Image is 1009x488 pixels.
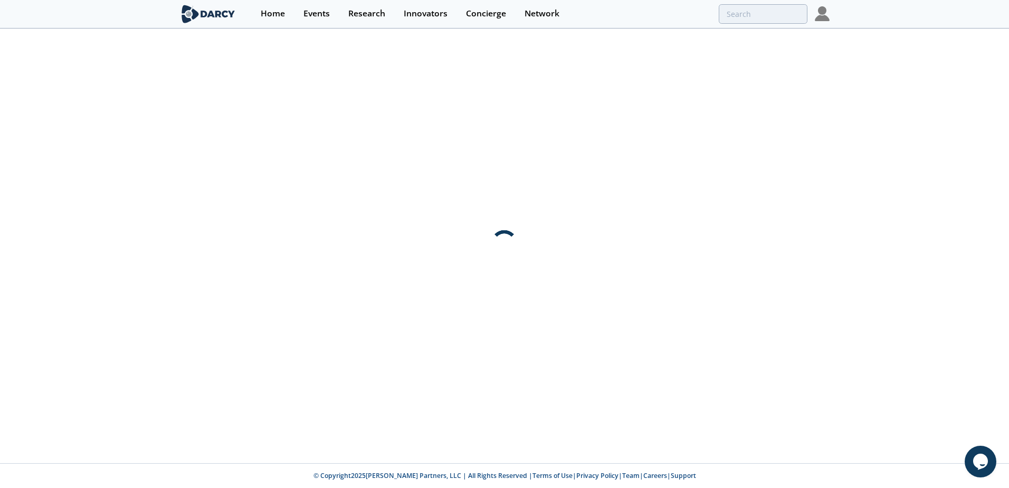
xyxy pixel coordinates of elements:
[114,471,895,481] p: © Copyright 2025 [PERSON_NAME] Partners, LLC | All Rights Reserved | | | | |
[671,471,696,480] a: Support
[643,471,667,480] a: Careers
[719,4,807,24] input: Advanced Search
[815,6,830,21] img: Profile
[576,471,618,480] a: Privacy Policy
[466,10,506,18] div: Concierge
[525,10,559,18] div: Network
[622,471,640,480] a: Team
[261,10,285,18] div: Home
[179,5,237,23] img: logo-wide.svg
[348,10,385,18] div: Research
[404,10,448,18] div: Innovators
[303,10,330,18] div: Events
[965,446,998,477] iframe: chat widget
[532,471,573,480] a: Terms of Use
